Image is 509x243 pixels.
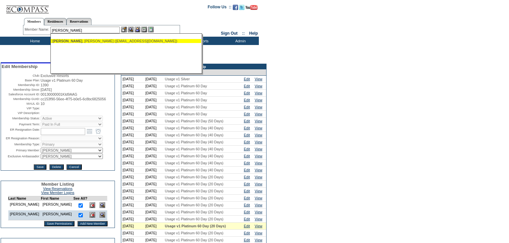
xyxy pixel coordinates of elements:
span: Usage v1 Platinum 60 Day [165,91,207,95]
a: Open the calendar popup. [86,128,93,135]
a: View [255,77,263,81]
td: [DATE] [144,139,163,146]
td: [DATE] [144,132,163,139]
span: Edit Membership [2,64,37,69]
td: [DATE] [144,188,163,195]
td: Home [15,37,53,45]
a: Edit [244,196,250,200]
td: [DATE] [121,104,144,111]
td: First Name [41,196,73,201]
td: Salesforce Account ID: [2,92,40,96]
span: Exclusive Resorts [41,74,69,78]
a: View [255,154,263,158]
td: [DATE] [144,125,163,132]
a: Edit [244,147,250,151]
span: Member Listing [41,182,74,187]
a: View [255,182,263,186]
img: Subscribe to our YouTube Channel [245,5,258,10]
a: View [255,112,263,116]
span: Usage v1 Platinum 60 Day (20 Days) [165,175,223,179]
img: View Dashboard [100,202,105,208]
span: Usage v1 Platinum 60 Day (20 Days) [165,210,223,214]
a: Members [24,18,44,25]
img: Reservations [141,27,147,32]
a: View Reservations [43,187,72,191]
td: Base Plan: [2,78,40,82]
a: Edit [244,105,250,109]
span: Usage v1 Platinum 60 Day (50 Days) [165,119,223,123]
td: MAUL ID: [2,102,40,106]
td: [DATE] [121,160,144,167]
a: Reservations [66,18,92,25]
td: [DATE] [144,97,163,104]
td: Admin [220,37,259,45]
span: Usage v1 Platinum 60 Day (40 Days) [165,133,223,137]
td: [DATE] [121,139,144,146]
img: b_calculator.gif [148,27,154,32]
a: View [255,126,263,130]
td: [DATE] [121,90,144,97]
td: [DATE] [121,153,144,160]
td: [DATE] [121,195,144,202]
a: View [255,203,263,207]
td: [DATE] [121,76,144,83]
td: [DATE] [144,174,163,181]
td: [DATE] [121,188,144,195]
td: Exclusive Ambassador: [2,154,40,159]
td: Last Name [8,196,41,201]
a: Edit [244,168,250,172]
td: Payment Term: [2,122,40,127]
a: Open the time view popup. [95,128,102,135]
td: [DATE] [121,202,144,209]
td: Membership GUID: [2,97,40,101]
img: Delete [90,212,95,218]
a: View [255,231,263,235]
td: [DATE] [144,160,163,167]
input: Add New Member [77,221,108,226]
td: [DATE] [144,90,163,97]
td: [DATE] [121,167,144,174]
a: Edit [244,154,250,158]
a: View [255,217,263,221]
span: Usage v1 Platinum 60 Day [41,78,83,82]
a: Edit [244,161,250,165]
td: [DATE] [144,111,163,118]
img: Delete [90,202,95,208]
a: View [255,119,263,123]
a: View [255,91,263,95]
a: View [255,98,263,102]
td: VIP Description: [2,111,40,115]
td: VIP Type: [2,106,40,110]
span: Usage v1 Platinum 60 Day (20 Days) [165,238,223,242]
span: Usage v1 Platinum 60 Day (40 Days) [165,168,223,172]
a: View [255,168,263,172]
span: Usage v1 Platinum 60 Day (20 Days) [165,224,226,228]
td: [DATE] [144,118,163,125]
input: Save Permissions [44,221,74,226]
td: [PERSON_NAME] [8,210,41,220]
span: Usage v1 Platinum 60 Day [165,98,207,102]
a: Follow us on Twitter [239,7,244,11]
a: Edit [244,133,250,137]
td: [DATE] [144,83,163,90]
a: Subscribe to our YouTube Channel [245,7,258,11]
a: Edit [244,203,250,207]
td: Primary Member: [2,148,40,153]
a: View [255,133,263,137]
a: Edit [244,217,250,221]
td: [PERSON_NAME] [41,201,73,211]
input: Cancel [66,164,81,170]
td: [DATE] [144,223,163,230]
td: [DATE] [144,104,163,111]
div: , [PERSON_NAME] ([EMAIL_ADDRESS][DOMAIN_NAME]) [52,39,199,43]
span: [PERSON_NAME] [52,39,82,43]
td: [DATE] [121,209,144,216]
a: Edit [244,126,250,130]
span: Usage v1 Platinum 60 Day [165,105,207,109]
td: [DATE] [144,76,163,83]
span: Usage v1 Silver [165,77,190,81]
td: [PERSON_NAME] [41,210,73,220]
span: Usage v1 Platinum 60 Day [165,84,207,88]
a: Help [249,31,258,36]
td: [DATE] [121,181,144,188]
